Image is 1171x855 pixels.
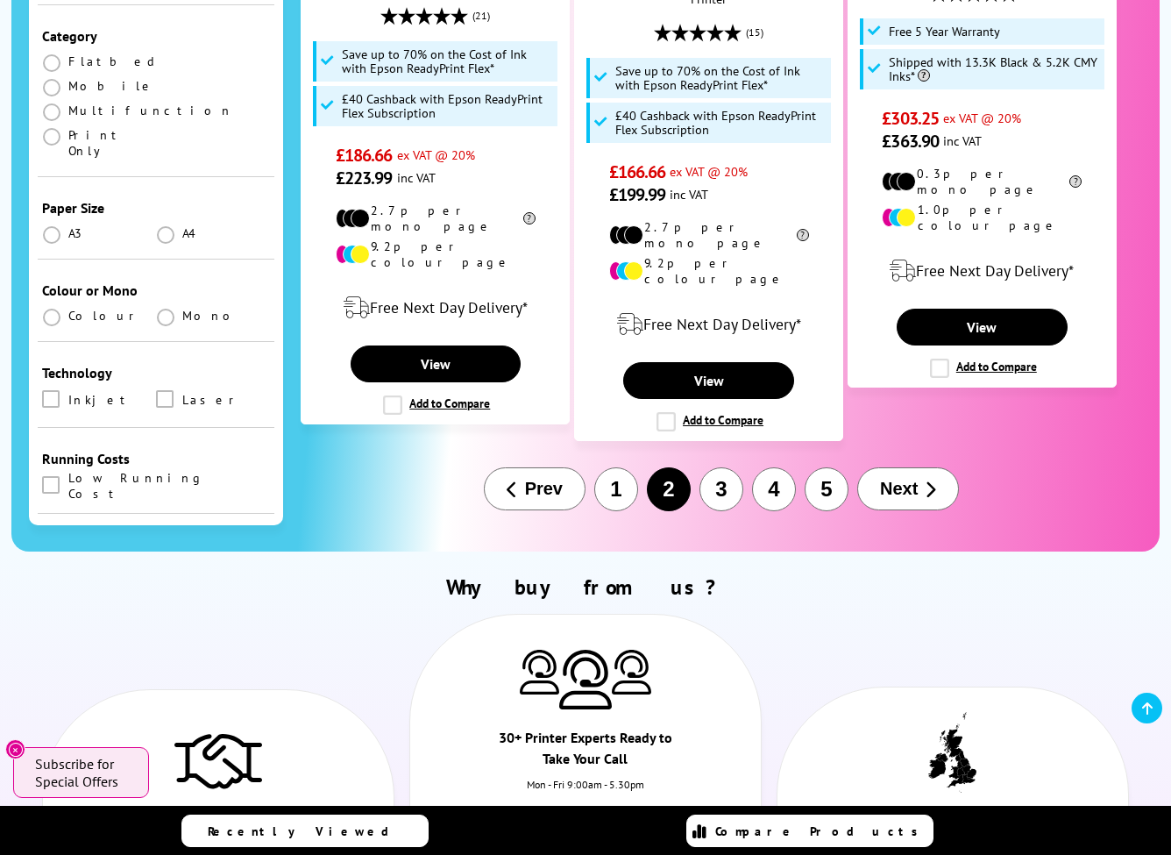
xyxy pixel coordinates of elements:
[336,144,393,167] span: £186.66
[805,467,848,511] button: 5
[68,53,160,69] span: Flatbed
[42,364,270,381] div: Technology
[68,390,133,410] span: Inkjet
[930,359,1037,378] label: Add to Compare
[897,309,1067,346] a: View
[882,107,939,130] span: £303.25
[656,412,763,431] label: Add to Compare
[336,203,536,234] li: 2.7p per mono page
[880,479,918,499] span: Next
[68,78,155,94] span: Mobile
[715,823,927,839] span: Compare Products
[42,27,270,45] div: Category
[42,450,270,467] div: Running Costs
[609,160,666,183] span: £166.66
[609,219,809,251] li: 2.7p per mono page
[35,574,1136,601] h2: Why buy from us?
[342,47,553,75] span: Save up to 70% on the Cost of Ink with Epson ReadyPrint Flex*
[686,815,933,847] a: Compare Products
[397,146,475,163] span: ex VAT @ 20%
[498,727,673,778] div: 30+ Printer Experts Ready to Take Your Call
[42,199,270,217] div: Paper Size
[484,467,585,510] button: Prev
[35,755,131,790] span: Subscribe for Special Offers
[615,64,827,92] span: Save up to 70% on the Cost of Ink with Epson ReadyPrint Flex*
[670,163,748,180] span: ex VAT @ 20%
[889,55,1100,83] span: Shipped with 13.3K Black & 5.2K CMY Inks*
[928,712,976,793] img: UK tax payer
[182,225,198,241] span: A4
[68,225,84,241] span: A3
[525,479,563,499] span: Prev
[670,186,708,203] span: inc VAT
[609,255,809,287] li: 9.2p per colour page
[342,92,553,120] span: £40 Cashback with Epson ReadyPrint Flex Subscription
[182,390,241,410] span: Laser
[68,476,270,495] span: Low Running Cost
[336,239,536,270] li: 9.2p per colour page
[383,395,490,415] label: Add to Compare
[584,300,834,349] div: modal_delivery
[310,283,560,332] div: modal_delivery
[746,16,763,49] span: (15)
[68,308,141,324] span: Colour
[559,650,612,710] img: Printer Experts
[520,650,559,695] img: Printer Experts
[882,130,939,153] span: £363.90
[857,246,1107,296] div: modal_delivery
[889,25,1000,39] span: Free 5 Year Warranty
[615,109,827,137] span: £40 Cashback with Epson ReadyPrint Flex Subscription
[882,202,1082,233] li: 1.0p per colour page
[857,467,959,510] button: Next
[943,132,982,149] span: inc VAT
[943,110,1021,126] span: ex VAT @ 20%
[351,346,521,382] a: View
[42,281,270,299] div: Colour or Mono
[182,308,240,324] span: Mono
[410,778,761,809] div: Mon - Fri 9:00am - 5.30pm
[623,362,793,399] a: View
[594,467,638,511] button: 1
[208,823,407,839] span: Recently Viewed
[397,169,436,186] span: inc VAT
[181,815,429,847] a: Recently Viewed
[174,725,262,795] img: Trusted Service
[609,183,666,206] span: £199.99
[752,467,796,511] button: 4
[5,739,25,759] button: Close
[882,166,1082,197] li: 0.3p per mono page
[68,103,233,118] span: Multifunction
[612,650,651,695] img: Printer Experts
[68,127,156,159] span: Print Only
[699,467,743,511] button: 3
[336,167,393,189] span: £223.99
